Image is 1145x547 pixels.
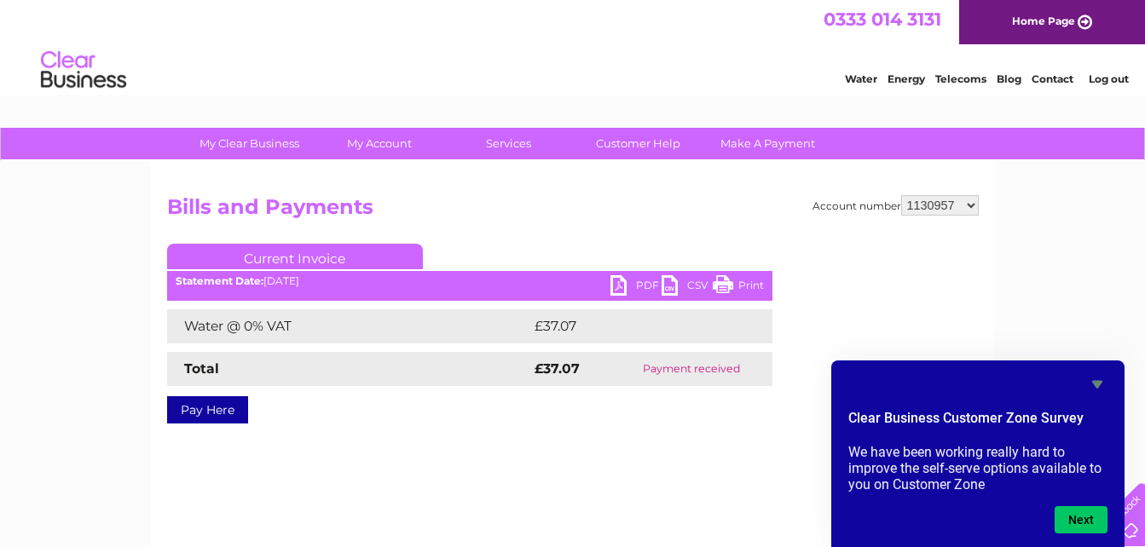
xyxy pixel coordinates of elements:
a: Telecoms [935,72,986,85]
a: Print [713,275,764,300]
div: Clear Business Customer Zone Survey [848,374,1107,533]
a: Make A Payment [697,128,838,159]
a: Customer Help [568,128,708,159]
h2: Clear Business Customer Zone Survey [848,408,1107,437]
a: Log out [1089,72,1129,85]
a: 0333 014 3131 [824,9,941,30]
div: [DATE] [167,275,772,287]
button: Hide survey [1087,374,1107,394]
a: Contact [1032,72,1073,85]
a: Water [845,72,877,85]
a: CSV [662,275,713,300]
strong: £37.07 [535,360,580,377]
a: Blog [997,72,1021,85]
strong: Total [184,360,219,377]
p: We have been working really hard to improve the self-serve options available to you on Customer Zone [848,444,1107,492]
a: Energy [888,72,925,85]
h2: Bills and Payments [167,195,979,227]
a: PDF [610,275,662,300]
div: Account number [812,195,979,216]
div: Clear Business is a trading name of Verastar Limited (registered in [GEOGRAPHIC_DATA] No. 3667643... [171,9,976,83]
b: Statement Date: [176,274,263,287]
a: Current Invoice [167,244,423,269]
a: My Clear Business [179,128,320,159]
img: logo.png [40,44,127,96]
td: £37.07 [530,309,737,343]
a: Services [438,128,579,159]
td: Water @ 0% VAT [167,309,530,343]
button: Next question [1055,506,1107,533]
td: Payment received [611,352,772,386]
a: Pay Here [167,396,248,423]
a: My Account [309,128,449,159]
